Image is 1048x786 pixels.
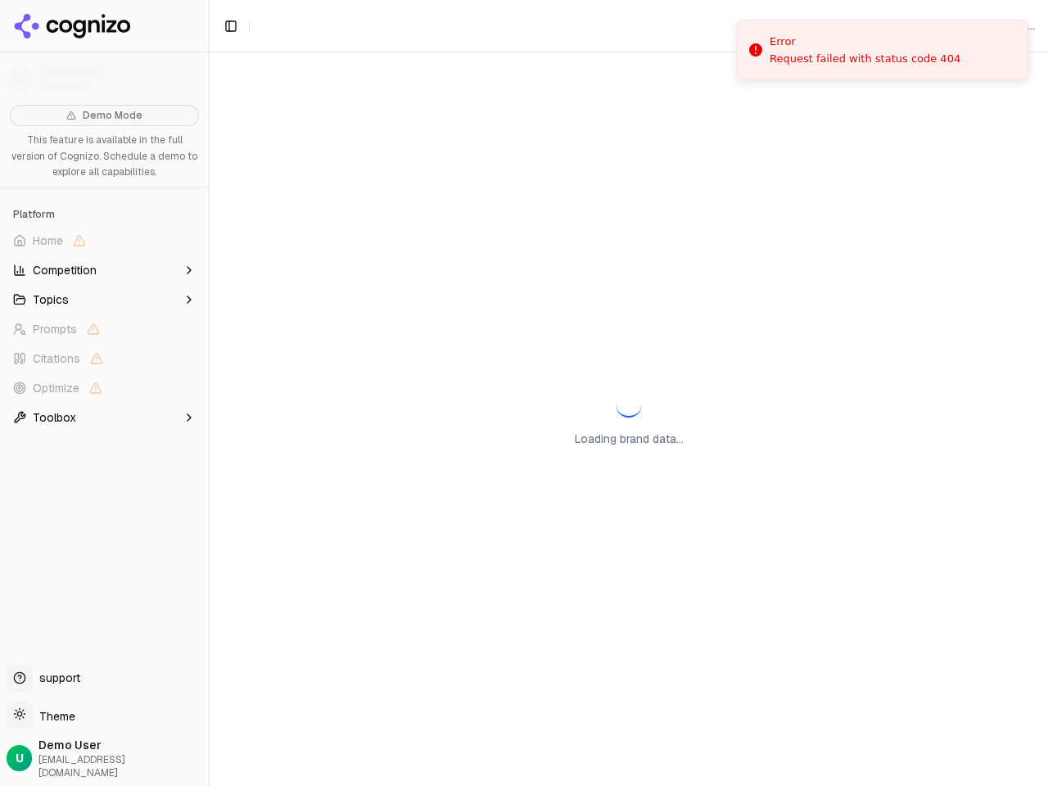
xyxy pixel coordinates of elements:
span: Toolbox [33,409,76,426]
span: Topics [33,291,69,308]
span: Demo Mode [83,109,142,122]
p: This feature is available in the full version of Cognizo. Schedule a demo to explore all capabili... [10,133,199,181]
button: Competition [7,257,202,283]
span: Demo User [38,737,202,753]
span: U [16,750,24,766]
div: Error [770,34,960,50]
span: Theme [33,709,75,724]
div: Request failed with status code 404 [770,52,960,66]
span: support [33,670,80,686]
span: Optimize [33,380,79,396]
button: Topics [7,287,202,313]
span: Prompts [33,321,77,337]
span: Home [33,233,63,249]
span: Competition [33,262,97,278]
span: [EMAIL_ADDRESS][DOMAIN_NAME] [38,753,202,779]
div: Platform [7,201,202,228]
p: Loading brand data... [575,431,684,447]
button: Toolbox [7,404,202,431]
span: Citations [33,350,80,367]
